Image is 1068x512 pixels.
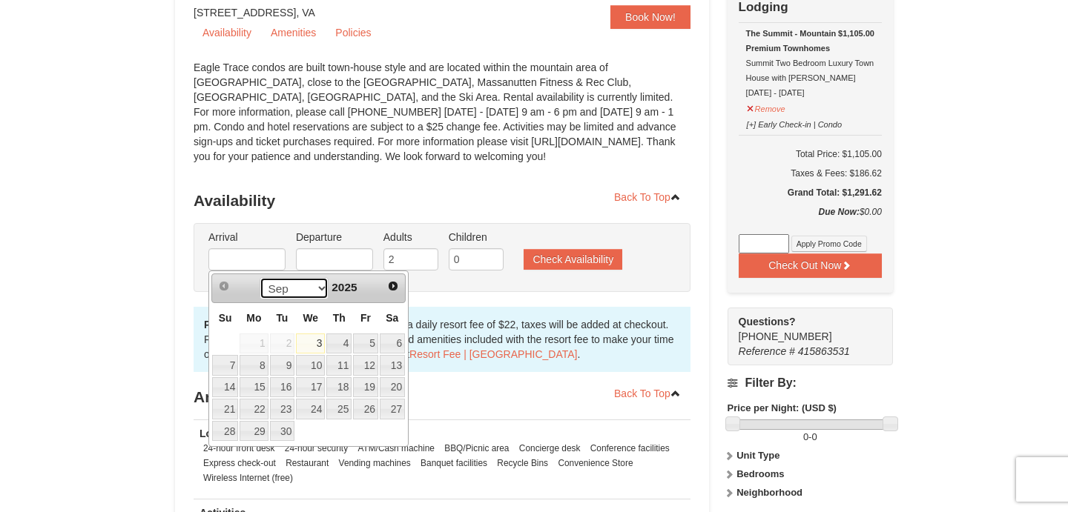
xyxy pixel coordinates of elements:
[791,236,867,252] button: Apply Promo Code
[335,456,415,471] li: Vending machines
[739,147,882,162] h6: Total Price: $1,105.00
[353,399,378,419] a: 26
[246,312,261,324] span: Monday
[736,487,802,498] strong: Neighborhood
[383,276,403,296] a: Next
[380,377,405,398] a: 20
[819,207,860,217] strong: Due Now:
[360,312,371,324] span: Friday
[604,382,690,405] a: Back To Top
[417,456,491,471] li: Banquet facilities
[354,441,438,456] li: ATM/Cash machine
[296,377,325,398] a: 17
[296,399,325,419] a: 24
[746,29,837,53] strong: The Summit - Mountain Premium Townhomes
[728,376,893,390] h4: Filter By:
[240,377,268,398] a: 15
[240,421,268,442] a: 29
[604,186,690,208] a: Back To Top
[728,402,837,413] strong: Price per Night: (USD $)
[240,333,268,354] span: 1
[386,312,398,324] span: Saturday
[739,166,882,181] div: Taxes & Fees: $186.62
[270,377,295,398] a: 16
[276,312,288,324] span: Tuesday
[326,333,352,354] a: 4
[353,355,378,376] a: 12
[353,377,378,398] a: 19
[803,431,808,442] span: 0
[194,21,260,44] a: Availability
[194,186,690,216] h3: Availability
[380,355,405,376] a: 13
[212,399,238,419] a: 21
[200,471,297,485] li: Wireless Internet (free)
[270,355,295,376] a: 9
[736,450,779,461] strong: Unit Type
[214,276,234,296] a: Prev
[587,441,673,456] li: Conference facilities
[333,312,346,324] span: Thursday
[441,441,512,456] li: BBQ/Picnic area
[296,355,325,376] a: 10
[212,421,238,442] a: 28
[326,399,352,419] a: 25
[838,26,874,41] strong: $1,105.00
[746,113,843,132] button: [+] Early Check-in | Condo
[739,253,882,277] button: Check Out Now
[194,382,690,412] h3: Amenities
[449,230,504,245] label: Children
[387,280,399,292] span: Next
[811,431,817,442] span: 0
[798,345,850,357] span: 415863531
[326,21,380,44] a: Policies
[409,348,577,360] a: Resort Fee | [GEOGRAPHIC_DATA]
[219,312,232,324] span: Sunday
[524,249,622,270] button: Check Availability
[270,421,295,442] a: 30
[554,456,636,471] li: Convenience Store
[270,333,295,354] span: 2
[736,468,784,479] strong: Bedrooms
[194,307,690,372] div: the nightly rates below include a daily resort fee of $22, taxes will be added at checkout. For m...
[493,456,552,471] li: Recycle Bins
[746,98,786,116] button: Remove
[194,60,690,179] div: Eagle Trace condos are built town-house style and are located within the mountain area of [GEOGRA...
[282,456,332,471] li: Restaurant
[270,399,295,419] a: 23
[200,428,295,439] strong: Location Amenities
[240,355,268,376] a: 8
[296,230,373,245] label: Departure
[200,441,279,456] li: 24-hour front desk
[240,399,268,419] a: 22
[739,316,796,328] strong: Questions?
[200,456,280,471] li: Express check-out
[262,21,325,44] a: Amenities
[739,205,882,234] div: $0.00
[746,26,874,100] div: Summit Two Bedroom Luxury Town House with [PERSON_NAME] [DATE] - [DATE]
[380,333,405,354] a: 6
[383,230,438,245] label: Adults
[515,441,584,456] li: Concierge desk
[208,230,286,245] label: Arrival
[212,355,238,376] a: 7
[296,333,325,354] a: 3
[281,441,352,456] li: 24-hour security
[326,377,352,398] a: 18
[326,355,352,376] a: 11
[728,430,893,445] label: -
[610,5,690,29] a: Book Now!
[218,280,230,292] span: Prev
[303,312,318,324] span: Wednesday
[739,314,866,342] span: [PHONE_NUMBER]
[204,319,265,330] strong: Please note:
[739,345,795,357] span: Reference #
[380,399,405,419] a: 27
[212,377,238,398] a: 14
[332,281,357,293] span: 2025
[739,185,882,200] h5: Grand Total: $1,291.62
[353,333,378,354] a: 5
